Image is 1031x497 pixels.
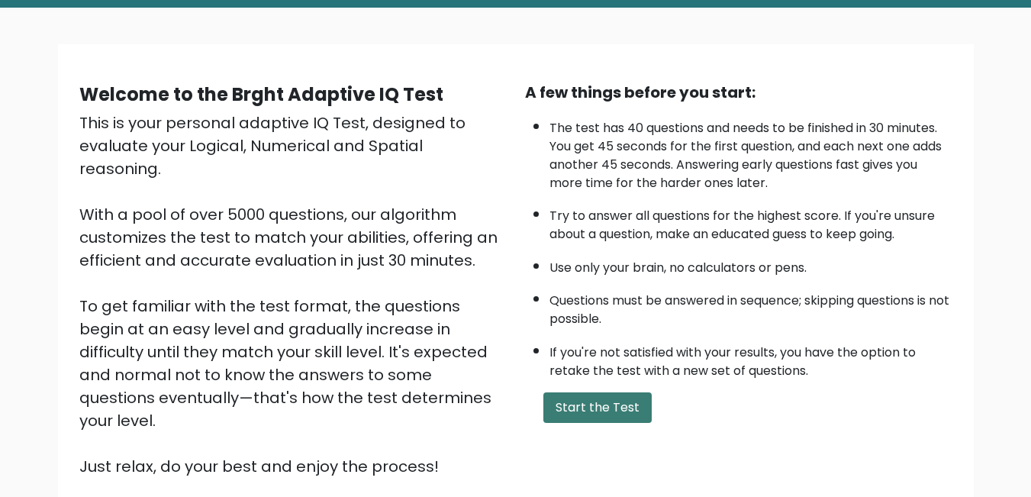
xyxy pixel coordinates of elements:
[549,284,952,328] li: Questions must be answered in sequence; skipping questions is not possible.
[525,81,952,104] div: A few things before you start:
[79,82,443,107] b: Welcome to the Brght Adaptive IQ Test
[79,111,507,478] div: This is your personal adaptive IQ Test, designed to evaluate your Logical, Numerical and Spatial ...
[549,336,952,380] li: If you're not satisfied with your results, you have the option to retake the test with a new set ...
[549,111,952,192] li: The test has 40 questions and needs to be finished in 30 minutes. You get 45 seconds for the firs...
[543,392,652,423] button: Start the Test
[549,251,952,277] li: Use only your brain, no calculators or pens.
[549,199,952,244] li: Try to answer all questions for the highest score. If you're unsure about a question, make an edu...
